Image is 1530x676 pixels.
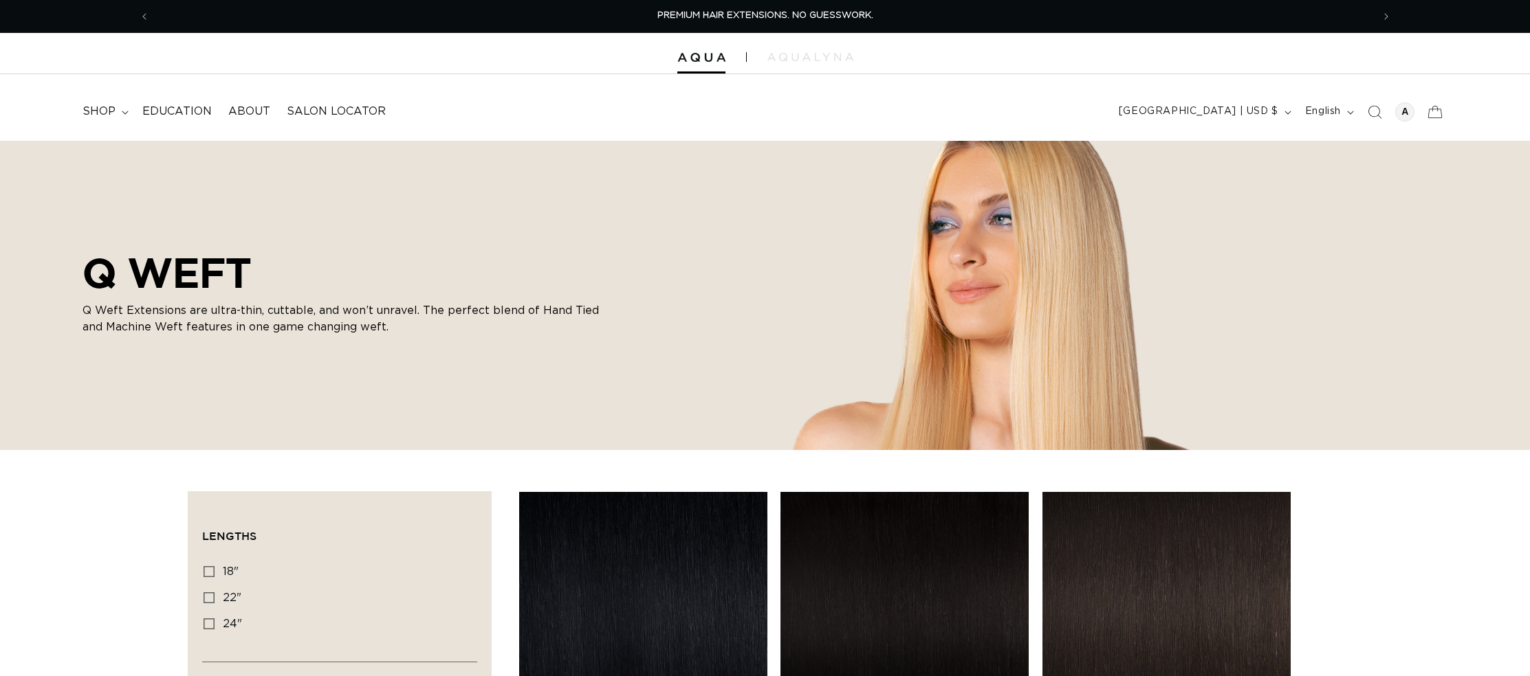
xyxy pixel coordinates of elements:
[767,53,853,61] img: aqualyna.com
[1111,99,1297,125] button: [GEOGRAPHIC_DATA] | USD $
[1305,104,1341,119] span: English
[83,104,116,119] span: shop
[228,104,270,119] span: About
[223,592,241,603] span: 22"
[677,53,725,63] img: Aqua Hair Extensions
[220,96,278,127] a: About
[74,96,134,127] summary: shop
[142,104,212,119] span: Education
[1359,97,1390,127] summary: Search
[278,96,394,127] a: Salon Locator
[1119,104,1278,119] span: [GEOGRAPHIC_DATA] | USD $
[1297,99,1359,125] button: English
[223,618,242,629] span: 24"
[134,96,220,127] a: Education
[657,11,873,20] span: PREMIUM HAIR EXTENSIONS. NO GUESSWORK.
[129,3,160,30] button: Previous announcement
[287,104,386,119] span: Salon Locator
[1371,3,1401,30] button: Next announcement
[223,566,239,577] span: 18"
[202,506,477,555] summary: Lengths (0 selected)
[83,302,605,335] p: Q Weft Extensions are ultra-thin, cuttable, and won’t unravel. The perfect blend of Hand Tied and...
[83,249,605,297] h2: Q WEFT
[202,530,256,542] span: Lengths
